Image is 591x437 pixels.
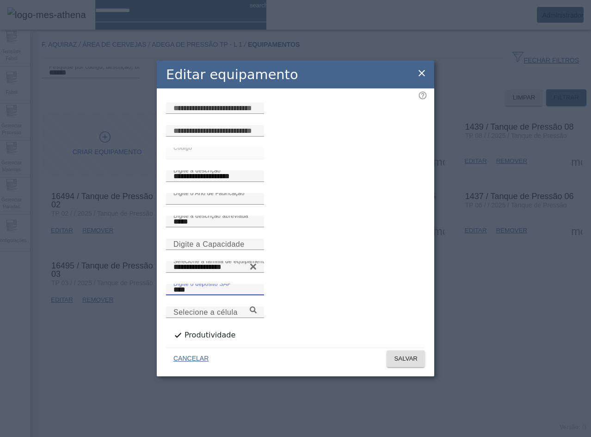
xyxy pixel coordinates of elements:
[173,307,257,318] input: Number
[173,168,221,174] mat-label: Digite a descrição
[173,240,245,248] mat-label: Digite a Capacidade
[173,308,238,316] mat-label: Selecione a célula
[166,350,216,367] button: CANCELAR
[173,213,248,219] mat-label: Digite a descrição abreviada
[173,258,268,264] mat-label: Selecione a família de equipamento
[387,350,425,367] button: SALVAR
[173,190,245,196] mat-label: Digite o Ano de Fabricação
[173,145,192,151] mat-label: Código
[173,262,257,273] input: Number
[173,281,231,287] mat-label: Digite o depósito SAP
[166,65,298,85] h2: Editar equipamento
[173,354,209,363] span: CANCELAR
[183,330,235,341] label: Produtividade
[394,354,418,363] span: SALVAR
